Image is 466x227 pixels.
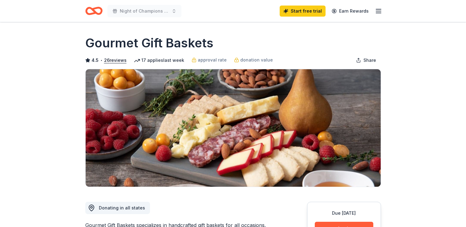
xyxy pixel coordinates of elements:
[120,7,169,15] span: Night of Champions GALA 2025
[107,5,181,17] button: Night of Champions GALA 2025
[104,57,127,64] button: 26reviews
[234,56,273,64] a: donation value
[99,205,145,210] span: Donating in all states
[85,4,103,18] a: Home
[100,58,102,63] span: •
[198,56,227,64] span: approval rate
[86,69,381,187] img: Image for Gourmet Gift Baskets
[315,209,373,217] div: Due [DATE]
[192,56,227,64] a: approval rate
[85,34,213,52] h1: Gourmet Gift Baskets
[280,6,326,17] a: Start free trial
[240,56,273,64] span: donation value
[134,57,184,64] div: 17 applies last week
[328,6,372,17] a: Earn Rewards
[363,57,376,64] span: Share
[91,57,99,64] span: 4.5
[351,54,381,66] button: Share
